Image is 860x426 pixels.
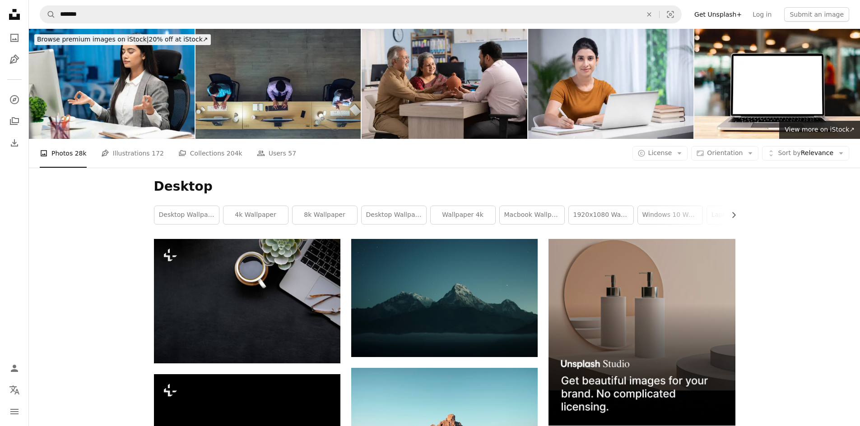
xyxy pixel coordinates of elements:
[648,149,672,156] span: License
[37,36,149,43] span: Browse premium images on iStock |
[707,149,743,156] span: Orientation
[40,6,56,23] button: Search Unsplash
[5,403,23,421] button: Menu
[154,239,340,363] img: Dark office leather workspace desk and supplies. Workplace and copy space
[431,206,495,224] a: wallpaper 4k
[154,179,735,195] h1: Desktop
[195,29,361,139] img: Top view of Asian Male customer care service working hard late in night shift at office
[29,29,195,139] img: Business woman at office, stock photo
[152,148,164,158] span: 172
[351,293,538,302] a: silhouette of mountains during nigh time photography
[5,112,23,130] a: Collections
[5,91,23,109] a: Explore
[632,146,688,160] button: License
[500,206,564,224] a: macbook wallpaper
[778,149,800,156] span: Sort by
[29,29,216,50] a: Browse premium images on iStock|20% off at iStock↗
[785,126,855,133] span: View more on iStock ↗
[778,149,833,158] span: Relevance
[762,146,849,160] button: Sort byRelevance
[5,134,23,152] a: Download History
[101,139,164,168] a: Illustrations 172
[227,148,242,158] span: 204k
[223,206,288,224] a: 4k wallpaper
[5,29,23,47] a: Photos
[288,148,296,158] span: 57
[37,36,208,43] span: 20% off at iStock ↗
[660,6,681,23] button: Visual search
[362,206,426,224] a: desktop wallpapers
[784,7,849,22] button: Submit an image
[351,239,538,357] img: silhouette of mountains during nigh time photography
[154,206,219,224] a: desktop wallpaper
[694,29,860,139] img: Laptop blank screen on wood table with coffee cafe background, mockup, template for your text, Cl...
[747,7,777,22] a: Log in
[5,381,23,399] button: Language
[549,239,735,425] img: file-1715714113747-b8b0561c490eimage
[362,29,527,139] img: Senior Couple Meeting with Financial advisor stock photo
[689,7,747,22] a: Get Unsplash+
[293,206,357,224] a: 8k wallpaper
[40,5,682,23] form: Find visuals sitewide
[5,5,23,25] a: Home — Unsplash
[154,297,340,305] a: Dark office leather workspace desk and supplies. Workplace and copy space
[5,359,23,377] a: Log in / Sign up
[257,139,297,168] a: Users 57
[639,6,659,23] button: Clear
[725,206,735,224] button: scroll list to the right
[569,206,633,224] a: 1920x1080 wallpaper
[707,206,772,224] a: laptop wallpaper
[528,29,694,139] img: Young woman - stock photo
[178,139,242,168] a: Collections 204k
[691,146,758,160] button: Orientation
[638,206,702,224] a: windows 10 wallpaper
[779,121,860,139] a: View more on iStock↗
[5,50,23,69] a: Illustrations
